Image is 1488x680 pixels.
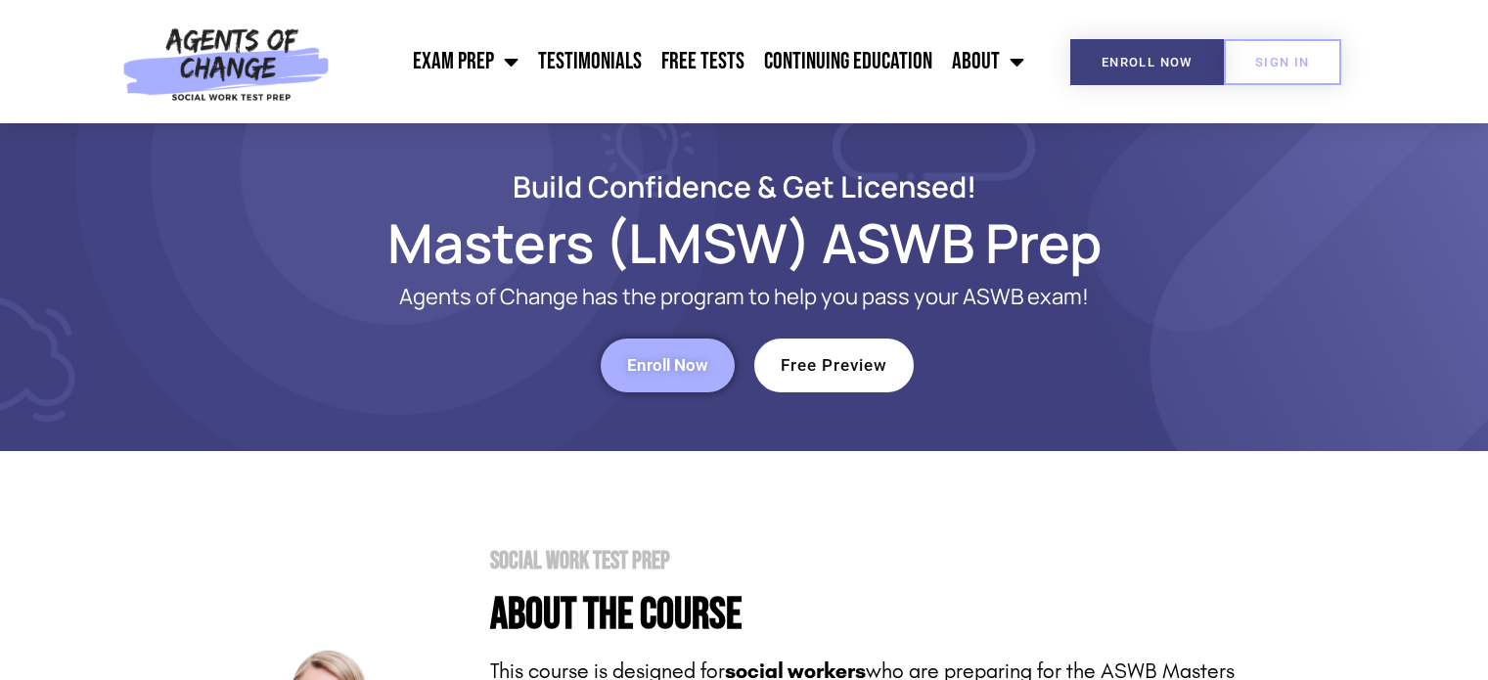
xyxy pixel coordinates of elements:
a: Free Tests [652,37,754,86]
span: Free Preview [781,357,887,374]
h2: Build Confidence & Get Licensed! [187,172,1302,201]
a: About [942,37,1034,86]
a: SIGN IN [1224,39,1341,85]
a: Enroll Now [601,339,735,392]
nav: Menu [339,37,1034,86]
span: Enroll Now [627,357,708,374]
a: Enroll Now [1070,39,1224,85]
a: Exam Prep [403,37,528,86]
span: SIGN IN [1255,56,1310,68]
a: Continuing Education [754,37,942,86]
a: Free Preview [754,339,914,392]
h1: Masters (LMSW) ASWB Prep [187,220,1302,265]
a: Testimonials [528,37,652,86]
h2: Social Work Test Prep [490,549,1302,573]
h4: About the Course [490,593,1302,637]
p: Agents of Change has the program to help you pass your ASWB exam! [265,285,1224,309]
span: Enroll Now [1102,56,1193,68]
